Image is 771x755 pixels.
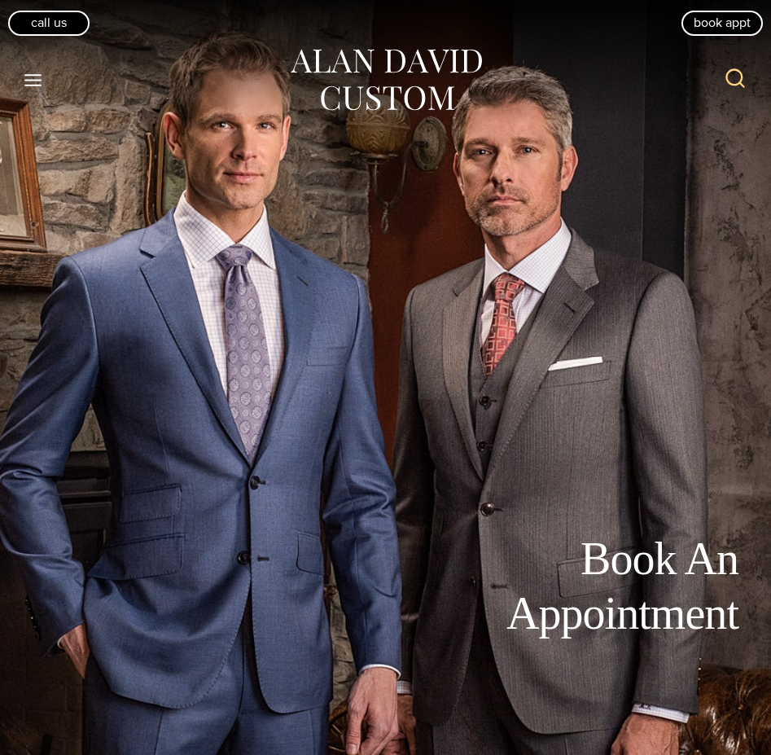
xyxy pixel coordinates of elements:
button: Open menu [16,65,50,94]
a: book appt [681,11,763,35]
button: View Search Form [716,60,755,99]
h1: Book An Appointment [372,532,738,641]
img: Alan David Custom [288,44,484,116]
a: Call Us [8,11,90,35]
